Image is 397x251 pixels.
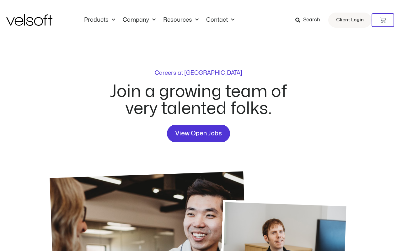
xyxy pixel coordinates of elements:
a: ResourcesMenu Toggle [159,17,202,24]
p: Careers at [GEOGRAPHIC_DATA] [155,70,242,76]
a: CompanyMenu Toggle [119,17,159,24]
nav: Menu [80,17,238,24]
img: Velsoft Training Materials [6,14,52,26]
a: Client Login [328,13,372,28]
a: ContactMenu Toggle [202,17,238,24]
a: Search [295,15,325,25]
h2: Join a growing team of very talented folks. [103,83,295,117]
a: ProductsMenu Toggle [80,17,119,24]
span: Client Login [336,16,364,24]
span: View Open Jobs [175,128,222,139]
a: View Open Jobs [167,125,230,142]
span: Search [303,16,320,24]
